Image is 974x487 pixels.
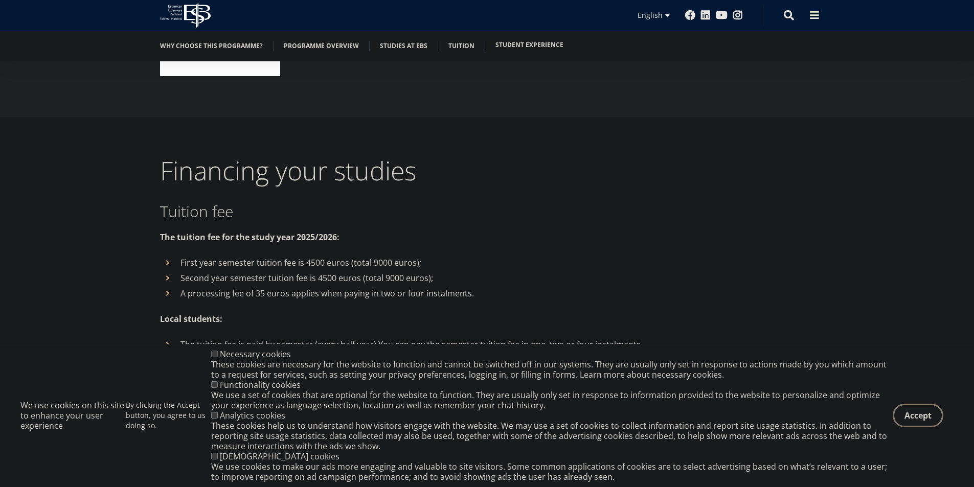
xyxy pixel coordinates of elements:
label: [DEMOGRAPHIC_DATA] cookies [220,451,339,462]
div: These cookies are necessary for the website to function and cannot be switched off in our systems... [211,359,893,380]
a: Programme overview [284,41,359,51]
a: Youtube [716,10,728,20]
label: Analytics cookies [220,410,285,421]
div: We use cookies to make our ads more engaging and valuable to site visitors. Some common applicati... [211,461,893,482]
a: Tuition [448,41,474,51]
div: We use a set of cookies that are optional for the website to function. They are usually only set ... [211,390,893,410]
a: Facebook [685,10,695,20]
span: Two-year MBA [12,155,56,165]
h2: We use cookies on this site to enhance your user experience [20,400,126,431]
h2: Financing your studies [160,158,646,183]
a: Student experience [495,40,563,50]
li: A processing fee of 35 euros applies when paying in two or four instalments. [160,286,646,301]
li: First year semester tuition fee is 4500 euros (total 9000 euros); [160,255,646,270]
span: You can pay the semester tuition fee in one, two or four instalments. [378,339,643,350]
span: Last Name [243,1,276,10]
strong: Local students: [160,313,222,324]
input: Technology Innovation MBA [3,169,9,176]
h3: Tuition fee [160,204,646,219]
span: Technology Innovation MBA [12,169,98,178]
button: Accept [893,404,943,427]
a: Studies at EBS [380,41,427,51]
input: Two-year MBA [3,156,9,163]
strong: The tuition fee for the study year 2025/2026: [160,231,339,243]
a: Instagram [733,10,743,20]
label: Necessary cookies [220,349,291,360]
li: Second year semester tuition fee is 4500 euros (total 9000 euros); [160,270,646,286]
input: One-year MBA (in Estonian) [3,143,9,149]
div: These cookies help us to understand how visitors engage with the website. We may use a set of coo... [211,421,893,451]
li: The tuition fee is paid by semester (every half year). [160,337,646,352]
p: By clicking the Accept button, you agree to us doing so. [126,400,211,431]
span: One-year MBA (in Estonian) [12,142,95,151]
label: Functionality cookies [220,379,301,390]
a: Why choose this programme? [160,41,263,51]
a: Linkedin [700,10,711,20]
